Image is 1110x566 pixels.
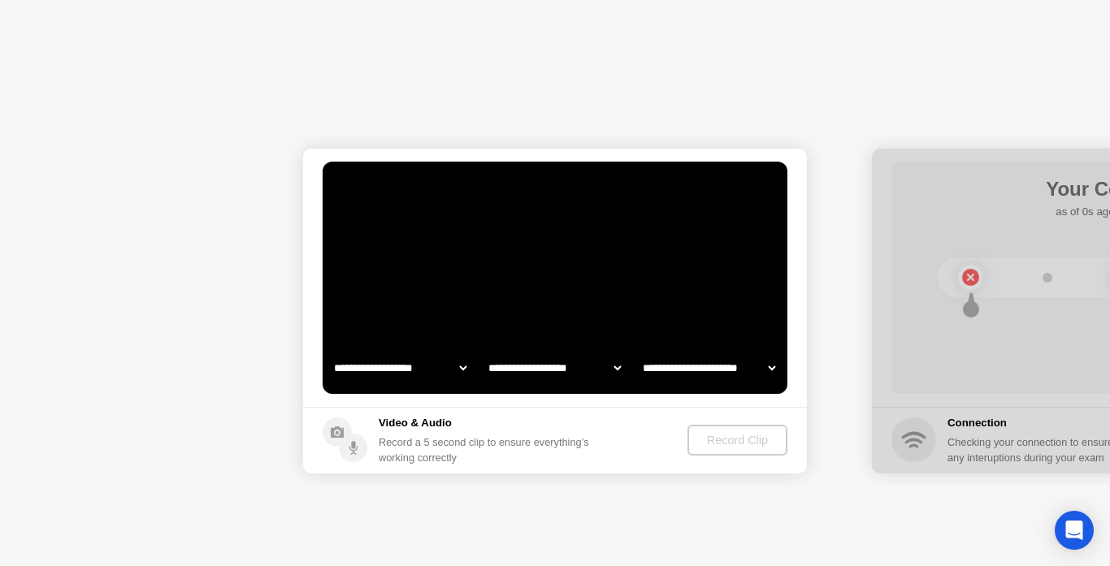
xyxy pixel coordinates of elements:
[1055,511,1094,550] div: Open Intercom Messenger
[640,352,778,384] select: Available microphones
[379,415,596,431] h5: Video & Audio
[694,434,781,447] div: Record Clip
[331,352,470,384] select: Available cameras
[485,352,624,384] select: Available speakers
[379,434,596,465] div: Record a 5 second clip to ensure everything’s working correctly
[687,425,787,456] button: Record Clip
